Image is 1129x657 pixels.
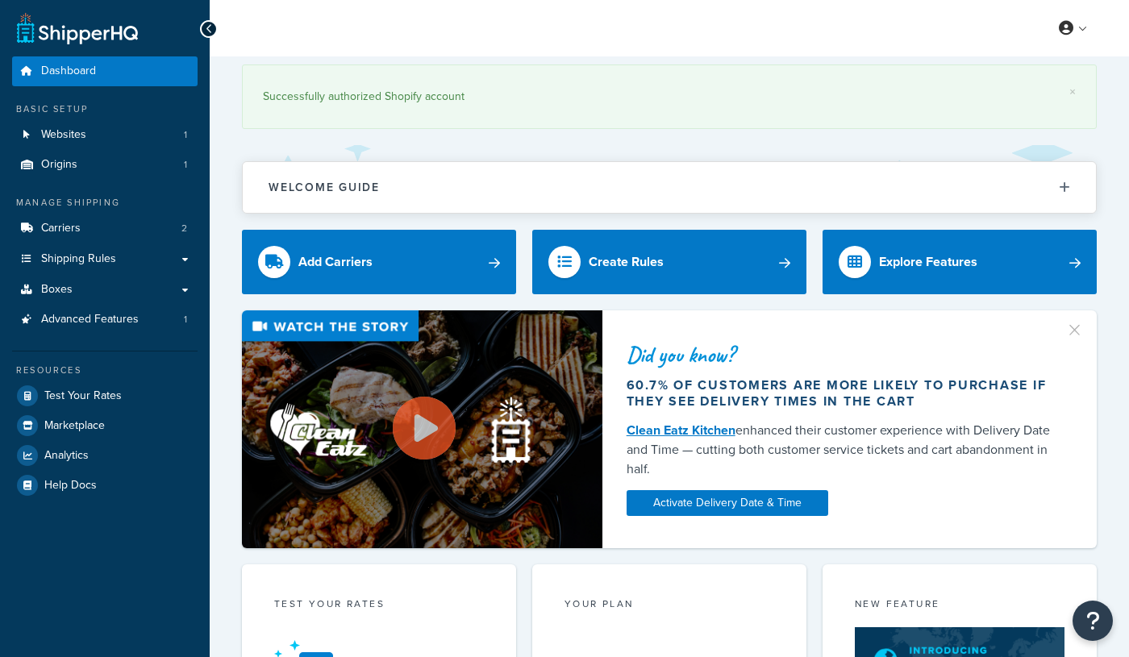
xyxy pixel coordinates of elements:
a: Test Your Rates [12,381,198,410]
a: Marketplace [12,411,198,440]
li: Origins [12,150,198,180]
div: Add Carriers [298,251,373,273]
div: Did you know? [627,343,1073,366]
div: Successfully authorized Shopify account [263,85,1076,108]
a: Explore Features [823,230,1097,294]
a: Create Rules [532,230,806,294]
div: Explore Features [879,251,977,273]
div: Resources [12,364,198,377]
a: Shipping Rules [12,244,198,274]
a: Advanced Features1 [12,305,198,335]
li: Advanced Features [12,305,198,335]
span: Carriers [41,222,81,235]
span: Help Docs [44,479,97,493]
a: Help Docs [12,471,198,500]
span: Analytics [44,449,89,463]
img: Video thumbnail [242,310,602,548]
span: 2 [181,222,187,235]
a: Websites1 [12,120,198,150]
span: Dashboard [41,64,96,78]
span: Marketplace [44,419,105,433]
button: Open Resource Center [1073,601,1113,641]
span: Websites [41,128,86,142]
li: Websites [12,120,198,150]
a: × [1069,85,1076,98]
span: Boxes [41,283,73,297]
span: Test Your Rates [44,389,122,403]
a: Activate Delivery Date & Time [627,490,828,516]
a: Dashboard [12,56,198,86]
a: Origins1 [12,150,198,180]
div: Create Rules [589,251,664,273]
span: Origins [41,158,77,172]
a: Add Carriers [242,230,516,294]
span: 1 [184,313,187,326]
div: Test your rates [274,597,484,615]
div: New Feature [855,597,1064,615]
div: enhanced their customer experience with Delivery Date and Time — cutting both customer service ti... [627,421,1073,479]
div: Basic Setup [12,102,198,116]
button: Welcome Guide [243,162,1096,213]
a: Analytics [12,441,198,470]
div: 60.7% of customers are more likely to purchase if they see delivery times in the cart [627,377,1073,410]
a: Carriers2 [12,214,198,243]
a: Boxes [12,275,198,305]
span: 1 [184,158,187,172]
span: Advanced Features [41,313,139,326]
div: Your Plan [564,597,774,615]
div: Manage Shipping [12,196,198,210]
span: Shipping Rules [41,252,116,266]
span: 1 [184,128,187,142]
li: Carriers [12,214,198,243]
a: Clean Eatz Kitchen [627,421,735,439]
h2: Welcome Guide [269,181,380,193]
